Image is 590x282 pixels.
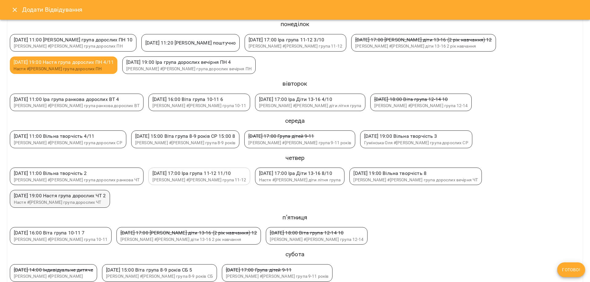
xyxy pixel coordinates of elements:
span: [DATE] 15:00 Віта група 8-9 років СР 15:00 [135,133,235,139]
span: [PERSON_NAME] [14,177,47,182]
span: [DATE] 19:00 Настя група дорослих ЧТ [14,193,106,199]
span: [PERSON_NAME] [259,103,292,108]
span: #[PERSON_NAME] група дорослих вечірня ЧТ [353,177,478,182]
span: 4 /10 [322,96,332,102]
span: #[PERSON_NAME] група 8-9 років [135,140,236,145]
span: Готово! [562,266,580,273]
span: [DATE] 18:00 Віта група 12-14 [374,96,448,102]
span: 3 [434,133,437,139]
h6: Додати Відвідування [22,5,83,14]
span: [DATE] 17:00 Іра група 11-12 [249,37,324,43]
span: Настя [14,200,26,205]
span: [PERSON_NAME] [120,237,153,242]
div: [DATE] 17:00 Іра Діти 13-16 4/10[PERSON_NAME] #[PERSON_NAME] діти літня група [255,94,365,111]
button: Готово! [557,262,585,277]
span: 4 /11 [84,133,94,139]
h6: четвер [10,153,580,163]
span: #[PERSON_NAME] група 10-11 [152,103,246,108]
span: [PERSON_NAME] [152,177,185,182]
span: [PERSON_NAME] [14,237,47,242]
span: Настя [14,66,26,71]
span: 4 /11 [103,59,114,65]
h6: вівторок [10,79,580,88]
span: #[PERSON_NAME] діти 13-16 2 рік навчання [120,237,241,242]
span: #[PERSON_NAME] група дорослих ПН [14,66,102,71]
div: [DATE] 15:00 Віта група 8-9 років СБ 5[PERSON_NAME] #[PERSON_NAME] група 8-9 років СБ [102,264,217,282]
span: [PERSON_NAME] [226,274,259,279]
span: #[PERSON_NAME] група дорослих ЧТ [14,200,101,205]
h6: середа [10,116,580,126]
span: [DATE] 18:00 Віта група 12-14 [270,230,344,236]
span: #[PERSON_NAME] діти літня група [259,103,361,108]
span: 8 [232,133,235,139]
span: [PERSON_NAME] [126,66,159,71]
span: [DATE] 17:00 Група дітей 9-11 [226,267,292,273]
span: 4 [116,96,119,102]
span: [DATE] 19:00 Вільна творчість [364,133,437,139]
span: #[PERSON_NAME] група 12-14 [374,103,468,108]
h6: субота [10,249,580,259]
div: [DATE] 11:00 [PERSON_NAME] група дорослих ПН 10[PERSON_NAME] #[PERSON_NAME] група дорослих ПН [10,34,136,52]
span: #[PERSON_NAME] група 11-12 [152,177,246,182]
span: [PERSON_NAME] [106,274,139,279]
span: [PERSON_NAME] [152,103,185,108]
span: #[PERSON_NAME] група дорослих ранкова ЧТ [14,177,140,182]
span: [DATE] 16:00 Віта група 10-11 [14,230,85,236]
span: #[PERSON_NAME] [14,274,83,279]
span: [PERSON_NAME] [135,140,168,145]
span: 10 [127,37,132,43]
span: 10 [442,96,448,102]
span: #[PERSON_NAME] група 9-11 років [248,140,351,145]
span: #[PERSON_NAME] група 10-11 [14,237,108,242]
span: #[PERSON_NAME] група ранкова дорослих ВТ [14,103,140,108]
div: [DATE] 19:00 Іра група дорослих вечірня ПН 4[PERSON_NAME] #[PERSON_NAME] група дорослих вечірня ПН [122,56,256,74]
span: [DATE] 17:00 [PERSON_NAME] діти 13-16 (2 рік навчання) [120,230,257,236]
span: #[PERSON_NAME] група дорослих ПН [14,44,123,48]
span: 12 [486,37,492,43]
span: [DATE] 17:00 Іра Діти 13-16 [259,170,332,176]
span: 10 [338,230,344,236]
div: [DATE] 16:00 Віта група 10-11 7[PERSON_NAME] #[PERSON_NAME] група 10-11 [10,227,112,245]
span: #[PERSON_NAME] діти 13-16 2 рік навчання [355,44,476,48]
span: #[PERSON_NAME] група 12-14 [270,237,364,242]
span: [DATE] 11:20 [PERSON_NAME] поштучно [145,40,236,46]
span: [DATE] 17:00 Група дітей 9-11 [248,133,314,139]
span: 11 /10 [218,170,231,176]
span: 8 [424,170,427,176]
div: [DATE] 11:20 [PERSON_NAME] поштучно [141,34,240,52]
span: 2 [103,193,106,199]
span: [DATE] 15:00 Віта група 8-9 років СБ [106,267,192,273]
div: [DATE] 16:00 Віта група 10-11 6[PERSON_NAME] #[PERSON_NAME] група 10-11 [148,94,250,111]
span: #[PERSON_NAME] група 8-9 років СБ [106,274,213,279]
div: [DATE] 19:00 Вільна творчість 3Гумінська Оля #[PERSON_NAME] група дорослих СР [360,130,472,148]
span: [DATE] 11:00 Вільна творчість [14,170,87,176]
span: [DATE] 17:00 Іра група 11-12 [152,170,231,176]
span: [DATE] 17:00 Іра Діти 13-16 [259,96,332,102]
span: #[PERSON_NAME] група дорослих СР [364,140,468,145]
div: [DATE] 19:00 Вільна творчість 8[PERSON_NAME] #[PERSON_NAME] група дорослих вечірня ЧТ [349,168,482,185]
span: 12 [251,230,257,236]
span: [PERSON_NAME] [374,103,407,108]
span: 8 /10 [322,170,332,176]
div: [DATE] 11:00 Вільна творчість 2[PERSON_NAME] #[PERSON_NAME] група дорослих ранкова ЧТ [10,168,144,185]
span: #[PERSON_NAME] група 9-11 років [226,274,329,279]
span: [DATE] 19:00 Настя група дорослих ПН [14,59,114,65]
span: Настя [259,177,271,182]
button: Close [7,2,22,17]
span: [DATE] 19:00 Вільна творчість [353,170,427,176]
span: [PERSON_NAME] [248,140,281,145]
span: 3 /10 [314,37,324,43]
span: [DATE] 11:00 [PERSON_NAME] група дорослих ПН [14,37,132,43]
h6: понеділок [10,19,580,29]
div: [DATE] 11:00 Іра група ранкова дорослих ВТ 4[PERSON_NAME] #[PERSON_NAME] група ранкова дорослих ВТ [10,94,144,111]
span: [DATE] 19:00 Іра група дорослих вечірня ПН [126,59,231,65]
span: [DATE] 17:00 [PERSON_NAME] діти 13-16 (2 рік навчання) [355,37,492,43]
span: [PERSON_NAME] [270,237,303,242]
span: 2 [84,170,87,176]
div: [DATE] 15:00 Віта група 8-9 років СР 15:00 8[PERSON_NAME] #[PERSON_NAME] група 8-9 років [131,130,240,148]
span: [PERSON_NAME] [355,44,388,48]
h6: п’ятниця [10,213,580,222]
span: [PERSON_NAME] [353,177,386,182]
span: #[PERSON_NAME] група дорослих вечірня ПН [126,66,252,71]
span: 4 [228,59,231,65]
